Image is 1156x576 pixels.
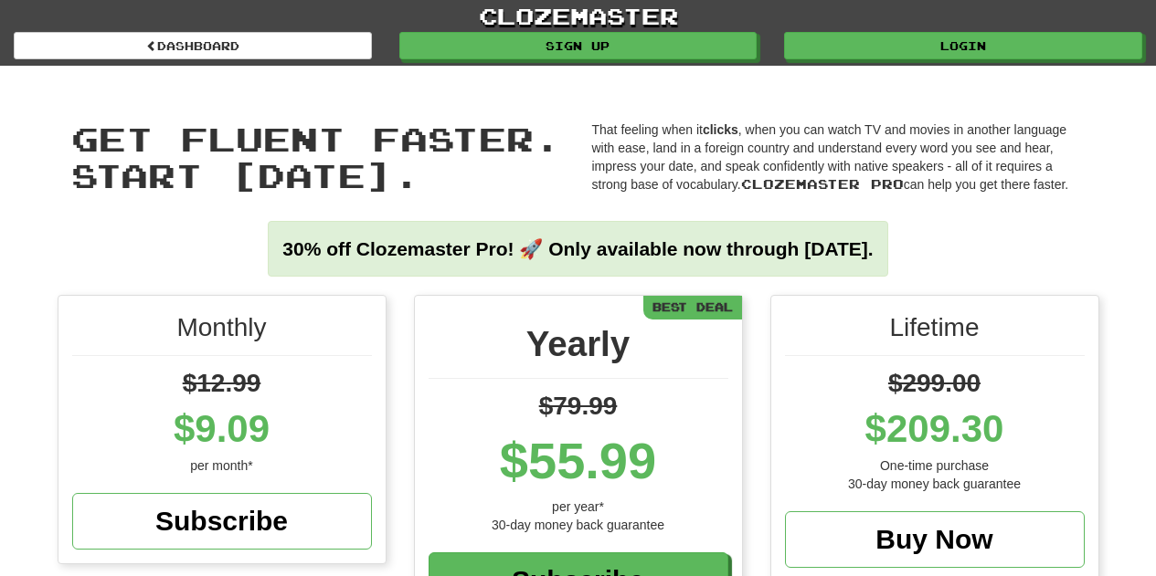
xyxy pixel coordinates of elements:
[785,511,1085,568] a: Buy Now
[785,309,1085,356] div: Lifetime
[741,176,904,192] span: Clozemaster Pro
[72,456,372,475] div: per month*
[539,392,618,420] span: $79.99
[703,122,738,137] strong: clicks
[72,309,372,356] div: Monthly
[429,319,728,379] div: Yearly
[888,369,981,397] span: $299.00
[399,32,758,59] a: Sign up
[785,456,1085,475] div: One-time purchase
[282,238,873,259] strong: 30% off Clozemaster Pro! 🚀 Only available now through [DATE].
[14,32,372,59] a: Dashboard
[429,424,728,497] div: $55.99
[429,497,728,516] div: per year*
[592,120,1086,194] p: That feeling when it , when you can watch TV and movies in another language with ease, land in a ...
[183,369,261,397] span: $12.99
[643,296,742,319] div: Best Deal
[429,516,728,534] div: 30-day money back guarantee
[784,32,1142,59] a: Login
[785,402,1085,456] div: $209.30
[785,475,1085,493] div: 30-day money back guarantee
[71,119,561,194] span: Get fluent faster. Start [DATE].
[72,493,372,550] a: Subscribe
[72,402,372,456] div: $9.09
